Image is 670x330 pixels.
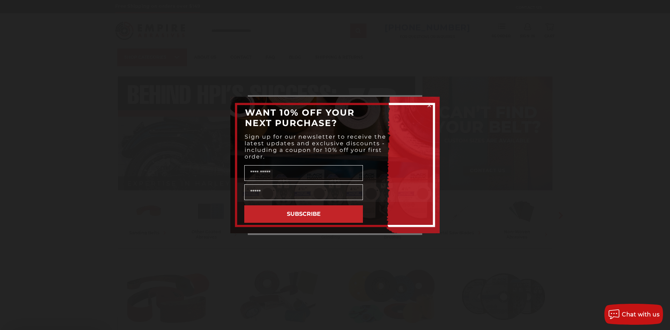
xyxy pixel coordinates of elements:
button: Close dialog [426,102,433,109]
span: WANT 10% OFF YOUR NEXT PURCHASE? [245,107,355,128]
button: SUBSCRIBE [244,205,363,223]
input: Email [244,184,363,200]
span: Sign up for our newsletter to receive the latest updates and exclusive discounts - including a co... [245,133,386,160]
span: Chat with us [622,311,660,318]
button: Chat with us [604,304,663,325]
